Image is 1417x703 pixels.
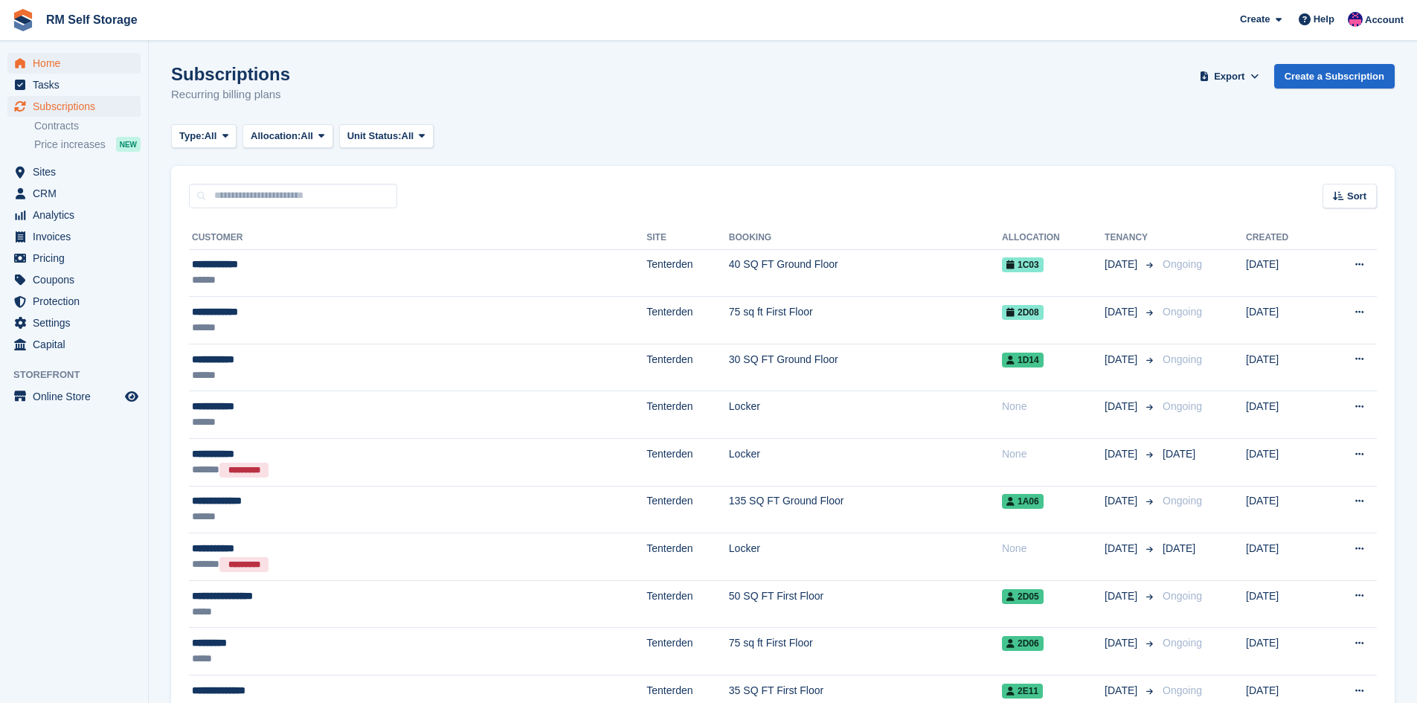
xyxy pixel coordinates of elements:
[251,129,301,144] span: Allocation:
[1105,226,1157,250] th: Tenancy
[33,312,122,333] span: Settings
[33,96,122,117] span: Subscriptions
[1163,590,1202,602] span: Ongoing
[646,628,729,675] td: Tenterden
[1105,399,1140,414] span: [DATE]
[33,183,122,204] span: CRM
[7,226,141,247] a: menu
[729,533,1002,581] td: Locker
[1240,12,1270,27] span: Create
[33,269,122,290] span: Coupons
[1105,304,1140,320] span: [DATE]
[1002,684,1043,699] span: 2E11
[189,226,646,250] th: Customer
[729,226,1002,250] th: Booking
[33,205,122,225] span: Analytics
[1246,391,1321,439] td: [DATE]
[171,124,237,149] button: Type: All
[179,129,205,144] span: Type:
[123,388,141,405] a: Preview store
[1246,486,1321,533] td: [DATE]
[171,64,290,84] h1: Subscriptions
[347,129,402,144] span: Unit Status:
[7,161,141,182] a: menu
[301,129,313,144] span: All
[33,53,122,74] span: Home
[1197,64,1262,89] button: Export
[1246,249,1321,297] td: [DATE]
[1105,588,1140,604] span: [DATE]
[171,86,290,103] p: Recurring billing plans
[1163,495,1202,507] span: Ongoing
[1246,628,1321,675] td: [DATE]
[1246,580,1321,628] td: [DATE]
[646,226,729,250] th: Site
[33,248,122,269] span: Pricing
[1163,637,1202,649] span: Ongoing
[402,129,414,144] span: All
[729,580,1002,628] td: 50 SQ FT First Floor
[1105,257,1140,272] span: [DATE]
[33,386,122,407] span: Online Store
[7,248,141,269] a: menu
[1163,542,1195,554] span: [DATE]
[646,391,729,439] td: Tenterden
[1105,541,1140,556] span: [DATE]
[729,439,1002,487] td: Locker
[1002,399,1105,414] div: None
[1002,305,1044,320] span: 2D08
[7,96,141,117] a: menu
[339,124,434,149] button: Unit Status: All
[1246,297,1321,344] td: [DATE]
[646,297,729,344] td: Tenterden
[1365,13,1404,28] span: Account
[729,628,1002,675] td: 75 sq ft First Floor
[1105,635,1140,651] span: [DATE]
[33,226,122,247] span: Invoices
[13,367,148,382] span: Storefront
[1163,306,1202,318] span: Ongoing
[1246,533,1321,581] td: [DATE]
[1105,683,1140,699] span: [DATE]
[7,183,141,204] a: menu
[646,533,729,581] td: Tenterden
[1002,257,1044,272] span: 1C03
[7,386,141,407] a: menu
[729,344,1002,391] td: 30 SQ FT Ground Floor
[1105,446,1140,462] span: [DATE]
[1002,494,1044,509] span: 1A06
[646,486,729,533] td: Tenterden
[33,334,122,355] span: Capital
[1002,353,1044,367] span: 1D14
[7,334,141,355] a: menu
[1002,446,1105,462] div: None
[7,74,141,95] a: menu
[729,391,1002,439] td: Locker
[12,9,34,31] img: stora-icon-8386f47178a22dfd0bd8f6a31ec36ba5ce8667c1dd55bd0f319d3a0aa187defe.svg
[1246,226,1321,250] th: Created
[33,291,122,312] span: Protection
[646,439,729,487] td: Tenterden
[1002,226,1105,250] th: Allocation
[116,137,141,152] div: NEW
[7,291,141,312] a: menu
[34,119,141,133] a: Contracts
[7,53,141,74] a: menu
[1214,69,1244,84] span: Export
[646,249,729,297] td: Tenterden
[646,344,729,391] td: Tenterden
[646,580,729,628] td: Tenterden
[1274,64,1395,89] a: Create a Subscription
[1314,12,1334,27] span: Help
[729,297,1002,344] td: 75 sq ft First Floor
[1002,636,1044,651] span: 2D06
[1002,541,1105,556] div: None
[1163,400,1202,412] span: Ongoing
[205,129,217,144] span: All
[1163,448,1195,460] span: [DATE]
[1163,684,1202,696] span: Ongoing
[1246,344,1321,391] td: [DATE]
[242,124,333,149] button: Allocation: All
[1246,439,1321,487] td: [DATE]
[33,161,122,182] span: Sites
